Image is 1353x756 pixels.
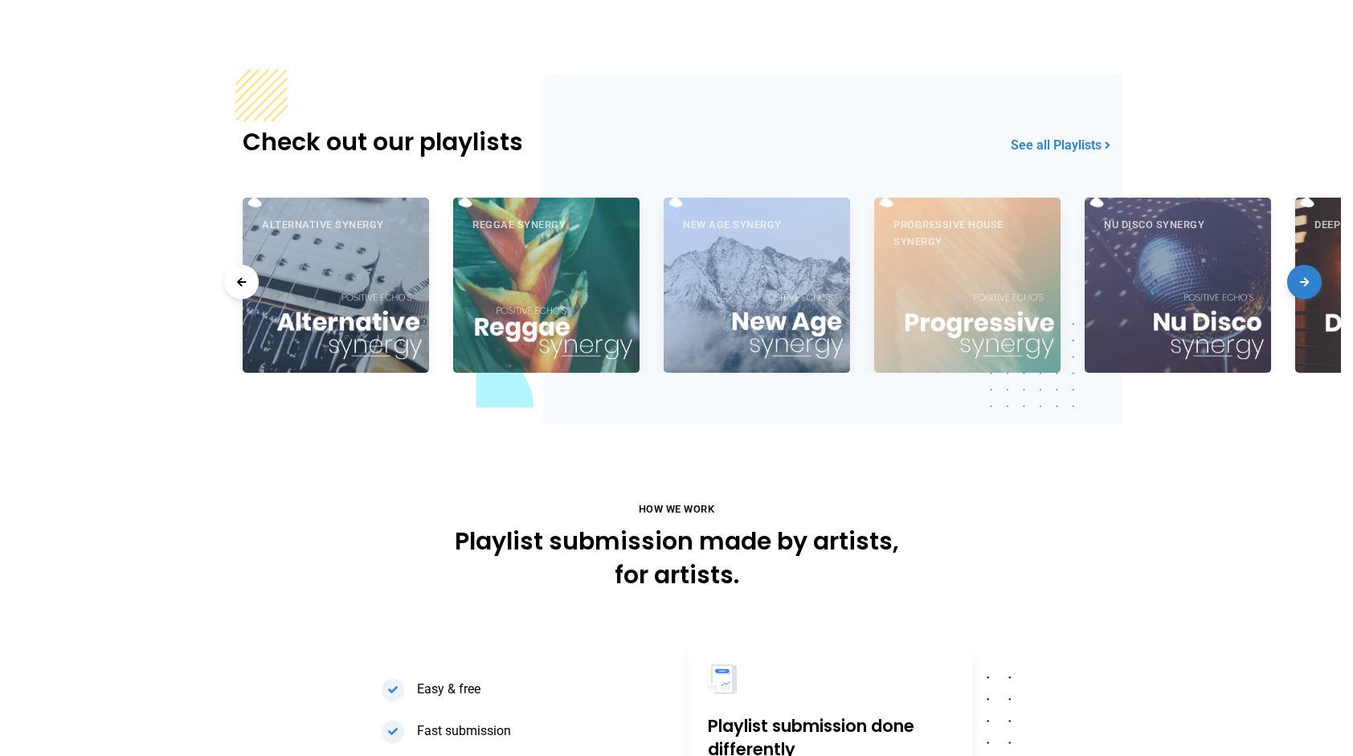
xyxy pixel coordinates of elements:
[683,217,831,233] span: New Age Synergy
[874,198,1061,373] a: Progressive House Synergy
[453,198,640,373] a: Reggae Synergy
[708,663,740,695] img: SVG
[893,217,1041,250] span: Progressive House Synergy
[417,721,665,742] div: Fast submission
[1085,198,1271,373] a: Nu Disco Synergy
[1011,137,1110,153] a: See all Playlists
[243,198,429,373] a: Alternative Synergy
[243,125,664,159] h2: Check out our playlists
[454,501,900,517] span: How we work
[417,679,665,700] div: Easy & free
[664,198,850,373] a: New Age Synergy
[1104,217,1252,233] span: Nu Disco Synergy
[454,525,900,592] h2: Playlist submission made by artists, for artists.
[472,217,620,233] span: Reggae Synergy
[262,217,410,233] span: Alternative Synergy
